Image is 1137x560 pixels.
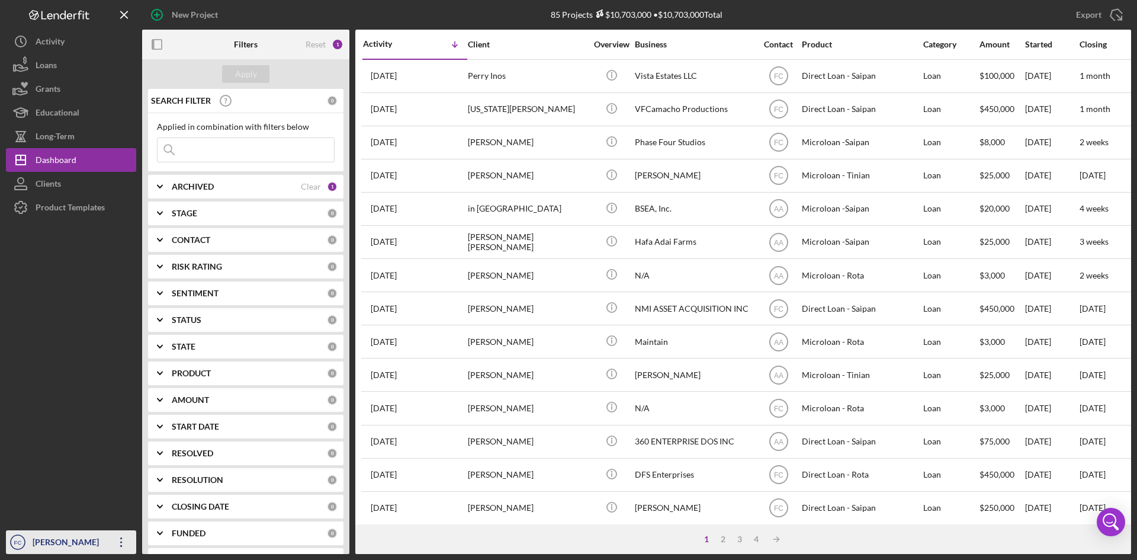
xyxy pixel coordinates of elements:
div: Direct Loan - Saipan [802,293,920,324]
div: Apply [235,65,257,83]
div: 1 [332,39,343,50]
b: STATE [172,342,195,351]
div: Maintain [635,326,753,357]
div: [DATE] [1025,459,1078,491]
div: Activity [36,30,65,56]
button: Grants [6,77,136,101]
div: [DATE] [1025,260,1078,291]
div: [PERSON_NAME] [468,426,586,457]
time: 2025-08-26 06:52 [371,104,397,114]
text: FC [774,305,783,313]
div: [PERSON_NAME] [468,326,586,357]
div: 0 [327,528,338,539]
div: 0 [327,368,338,379]
div: $10,703,000 [593,9,651,20]
time: [DATE] [1080,337,1106,347]
div: Direct Loan - Saipan [802,492,920,524]
b: RISK RATING [172,262,222,271]
button: Product Templates [6,196,136,219]
div: 1 [327,181,338,192]
text: FC [774,105,783,114]
div: 0 [327,395,338,405]
span: $3,000 [979,337,1005,347]
div: [DATE] [1025,94,1078,125]
div: 85 Projects • $10,703,000 Total [551,9,722,20]
div: 4 [748,535,765,544]
div: [DATE] [1025,160,1078,191]
time: [DATE] [1080,370,1106,380]
b: ARCHIVED [172,182,214,191]
button: Long-Term [6,124,136,148]
text: FC [774,405,783,413]
span: $450,000 [979,104,1014,114]
div: Clear [301,182,321,191]
div: [PERSON_NAME] [PERSON_NAME] [468,226,586,258]
button: Export [1064,3,1131,27]
time: 2025-07-03 00:59 [371,470,397,479]
time: 2025-08-18 10:03 [371,204,397,213]
div: BSEA, Inc. [635,193,753,225]
text: FC [774,504,783,513]
b: STATUS [172,315,201,325]
button: Loans [6,53,136,77]
span: $100,000 [979,71,1014,81]
div: Loan [923,392,978,424]
time: 2 weeks [1080,270,1109,280]
span: $3,000 [979,403,1005,413]
time: 2025-07-31 05:31 [371,304,397,313]
time: 2025-07-25 02:15 [371,337,397,347]
div: Long-Term [36,124,75,151]
text: AA [773,205,783,213]
time: 1 month [1080,104,1110,114]
div: 0 [327,95,338,106]
time: 4 weeks [1080,203,1109,213]
div: [PERSON_NAME] [635,359,753,391]
div: [PERSON_NAME] [468,392,586,424]
time: 2 weeks [1080,137,1109,147]
div: [DATE] [1025,193,1078,225]
div: 0 [327,501,338,512]
b: START DATE [172,422,219,431]
div: VFCamacho Productions [635,94,753,125]
div: [DATE] [1025,359,1078,391]
time: 2025-08-29 00:55 [371,71,397,81]
span: $25,000 [979,170,1010,180]
time: [DATE] [1080,436,1106,446]
text: AA [773,338,783,346]
div: Activity [363,39,415,49]
span: $20,000 [979,203,1010,213]
text: FC [774,139,783,147]
div: Loan [923,260,978,291]
time: 2025-07-23 01:58 [371,370,397,380]
div: Product Templates [36,196,105,222]
div: Microloan - Rota [802,392,920,424]
div: Loan [923,293,978,324]
a: Activity [6,30,136,53]
div: [PERSON_NAME] [635,160,753,191]
div: Microloan - Tinian [802,160,920,191]
time: 2025-08-14 05:40 [371,237,397,247]
time: [DATE] [1080,403,1106,413]
div: 1 [698,535,715,544]
div: Microloan - Rota [802,260,920,291]
a: Clients [6,172,136,196]
span: $3,000 [979,270,1005,280]
div: Perry Inos [468,60,586,92]
div: Business [635,40,753,49]
div: Started [1025,40,1078,49]
div: [PERSON_NAME] [30,530,107,557]
span: $450,000 [979,303,1014,313]
b: AMOUNT [172,395,209,405]
button: Dashboard [6,148,136,172]
div: in [GEOGRAPHIC_DATA] [468,193,586,225]
time: 2025-08-10 23:09 [371,271,397,280]
time: 3 weeks [1080,236,1109,247]
div: Educational [36,101,79,127]
b: PRODUCT [172,369,211,378]
time: [DATE] [1080,170,1106,180]
div: DFS Enterprises [635,459,753,491]
div: [DATE] [1025,127,1078,158]
div: [DATE] [1025,226,1078,258]
div: [PERSON_NAME] [468,293,586,324]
